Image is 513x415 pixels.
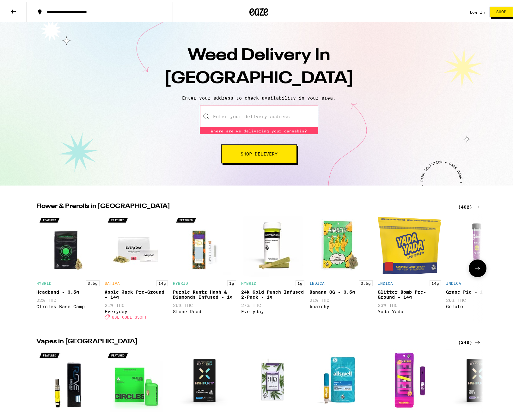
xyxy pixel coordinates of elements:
img: Circles Base Camp - Grapefruit Glow Up AIO - 1g [105,347,168,411]
img: Gelato - Grape Pie - 1g [446,212,509,275]
div: Stone Road [173,307,236,312]
div: Open page for 24k Gold Punch Infused 2-Pack - 1g from Everyday [241,212,304,321]
div: Open page for Purple Runtz Hash & Diamonds Infused - 1g from Stone Road [173,212,236,321]
img: Everyday - 24k Gold Punch Infused 2-Pack - 1g [241,212,304,275]
a: (240) [458,337,481,344]
div: Everyday [241,307,304,312]
p: 3.5g [86,278,100,284]
p: SATIVA [105,279,120,284]
button: Shop Delivery [221,143,297,162]
div: Glitter Bomb Pre-Ground - 14g [378,288,441,298]
img: Yada Yada - Glitter Bomb Pre-Ground - 14g [378,212,441,275]
p: 27% THC [241,301,304,306]
p: 14g [430,278,441,284]
div: Apple Jack Pre-Ground - 14g [105,288,168,298]
a: Log In [470,8,485,12]
p: 3.5g [359,278,373,284]
p: 26% THC [173,301,236,306]
img: Rove - Sherbet - 1g [36,347,100,411]
div: Banana OG - 3.5g [309,288,373,293]
img: Stone Road - Purple Runtz Hash & Diamonds Infused - 1g [173,212,236,275]
p: INDICA [378,279,393,284]
span: USE CODE 35OFF [112,313,147,317]
div: Open page for Headband - 3.5g from Circles Base Camp [36,212,100,321]
div: Where are we delivering your cannabis? [200,126,318,132]
p: HYBRID [173,279,188,284]
div: Circles Base Camp [36,302,100,307]
h2: Flower & Prerolls in [GEOGRAPHIC_DATA] [36,201,450,209]
p: HYBRID [36,279,52,284]
p: 22% THC [36,296,100,301]
h2: Vapes in [GEOGRAPHIC_DATA] [36,337,450,344]
p: 21% THC [309,296,373,301]
img: Allswell - Biscotti - 1g [309,347,373,411]
img: Fuzed - Passion Fruit AIO - 1g [378,347,441,411]
div: Anarchy [309,302,373,307]
p: 20% THC [446,296,509,301]
p: INDICA [309,279,325,284]
p: 1g [296,278,304,284]
img: STIIIZY - OG - Hardcore OG - 0.5g [241,347,304,411]
p: 1g [227,278,236,284]
a: (402) [458,201,481,209]
div: Open page for Glitter Bomb Pre-Ground - 14g from Yada Yada [378,212,441,321]
p: 23% THC [378,301,441,306]
img: PAX - Pax High Purity: London Pound Cake - 1g [173,347,236,411]
p: 21% THC [105,301,168,306]
p: Enter your address to check availability in your area. [6,94,511,99]
img: PAX - High Purity: Blue Zushi - 1g [446,347,509,411]
div: Open page for Apple Jack Pre-Ground - 14g from Everyday [105,212,168,321]
div: Open page for Banana OG - 3.5g from Anarchy [309,212,373,321]
input: Enter your delivery address [200,104,318,126]
div: Grape Pie - 1g [446,288,509,293]
div: 24k Gold Punch Infused 2-Pack - 1g [241,288,304,298]
p: HYBRID [241,279,256,284]
span: Shop [496,8,506,12]
span: [GEOGRAPHIC_DATA] [164,69,354,85]
div: Gelato [446,302,509,307]
div: Everyday [105,307,168,312]
button: Shop [490,5,513,15]
p: INDICA [446,279,461,284]
div: Purple Runtz Hash & Diamonds Infused - 1g [173,288,236,298]
img: Anarchy - Banana OG - 3.5g [309,212,373,275]
p: 14g [156,278,168,284]
img: Everyday - Apple Jack Pre-Ground - 14g [105,212,168,275]
div: Yada Yada [378,307,441,312]
h1: Weed Delivery In [148,42,369,88]
span: Hi. Need any help? [4,4,46,9]
img: Circles Base Camp - Headband - 3.5g [36,212,100,275]
span: Shop Delivery [241,150,278,154]
div: Headband - 3.5g [36,288,100,293]
div: Open page for Grape Pie - 1g from Gelato [446,212,509,321]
